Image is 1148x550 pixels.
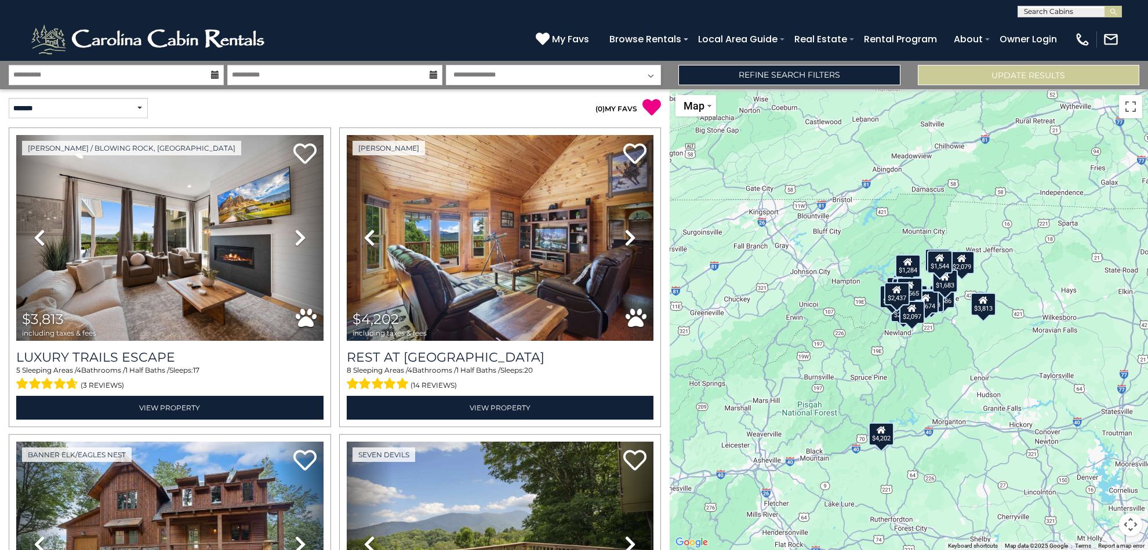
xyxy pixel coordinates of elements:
[16,365,324,393] div: Sleeping Areas / Bathrooms / Sleeps:
[16,135,324,341] img: thumbnail_168695581.jpeg
[918,289,944,312] div: $1,713
[353,311,399,327] span: $4,202
[673,535,711,550] a: Open this area in Google Maps (opens a new window)
[524,366,533,374] span: 20
[1075,542,1091,549] a: Terms (opens in new tab)
[1119,513,1142,536] button: Map camera controls
[1098,542,1145,549] a: Report a map error
[536,32,592,47] a: My Favs
[929,285,955,308] div: $1,586
[552,32,589,46] span: My Favs
[29,22,270,57] img: White-1-2.png
[193,366,199,374] span: 17
[293,449,317,473] a: Add to favorites
[22,311,64,327] span: $3,813
[347,135,654,341] img: thumbnail_164747674.jpeg
[293,142,317,167] a: Add to favorites
[858,29,943,49] a: Rental Program
[16,349,324,365] a: Luxury Trails Escape
[994,29,1063,49] a: Owner Login
[595,104,605,113] span: ( )
[684,100,704,112] span: Map
[673,535,711,550] img: Google
[932,269,958,293] div: $1,683
[891,299,916,322] div: $2,175
[913,290,939,314] div: $1,674
[927,250,952,274] div: $1,544
[353,447,415,462] a: Seven Devils
[970,293,996,316] div: $3,813
[595,104,637,113] a: (0)MY FAVS
[948,29,989,49] a: About
[125,366,169,374] span: 1 Half Baths /
[81,378,124,393] span: (3 reviews)
[675,95,716,116] button: Change map style
[77,366,81,374] span: 4
[1119,95,1142,118] button: Toggle fullscreen view
[948,542,998,550] button: Keyboard shortcuts
[899,300,925,323] div: $2,097
[347,349,654,365] h3: Rest at Mountain Crest
[880,285,905,308] div: $1,839
[924,249,950,272] div: $1,943
[408,366,412,374] span: 4
[347,365,654,393] div: Sleeping Areas / Bathrooms / Sleeps:
[623,449,646,473] a: Add to favorites
[868,422,893,445] div: $4,202
[353,329,427,337] span: including taxes & fees
[918,65,1140,85] button: Update Results
[895,254,921,278] div: $1,284
[22,447,132,462] a: Banner Elk/Eagles Nest
[949,250,974,274] div: $2,079
[1074,31,1091,48] img: phone-regular-white.png
[886,277,911,300] div: $5,409
[789,29,853,49] a: Real Estate
[22,329,96,337] span: including taxes & fees
[604,29,687,49] a: Browse Rentals
[22,141,241,155] a: [PERSON_NAME] / Blowing Rock, [GEOGRAPHIC_DATA]
[1103,31,1119,48] img: mail-regular-white.png
[16,366,20,374] span: 5
[410,378,457,393] span: (14 reviews)
[456,366,500,374] span: 1 Half Baths /
[16,396,324,420] a: View Property
[884,282,910,305] div: $2,437
[678,65,900,85] a: Refine Search Filters
[1005,542,1068,549] span: Map data ©2025 Google
[353,141,425,155] a: [PERSON_NAME]
[347,366,351,374] span: 8
[598,104,602,113] span: 0
[623,142,646,167] a: Add to favorites
[347,349,654,365] a: Rest at [GEOGRAPHIC_DATA]
[347,396,654,420] a: View Property
[692,29,783,49] a: Local Area Guide
[896,278,922,301] div: $1,565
